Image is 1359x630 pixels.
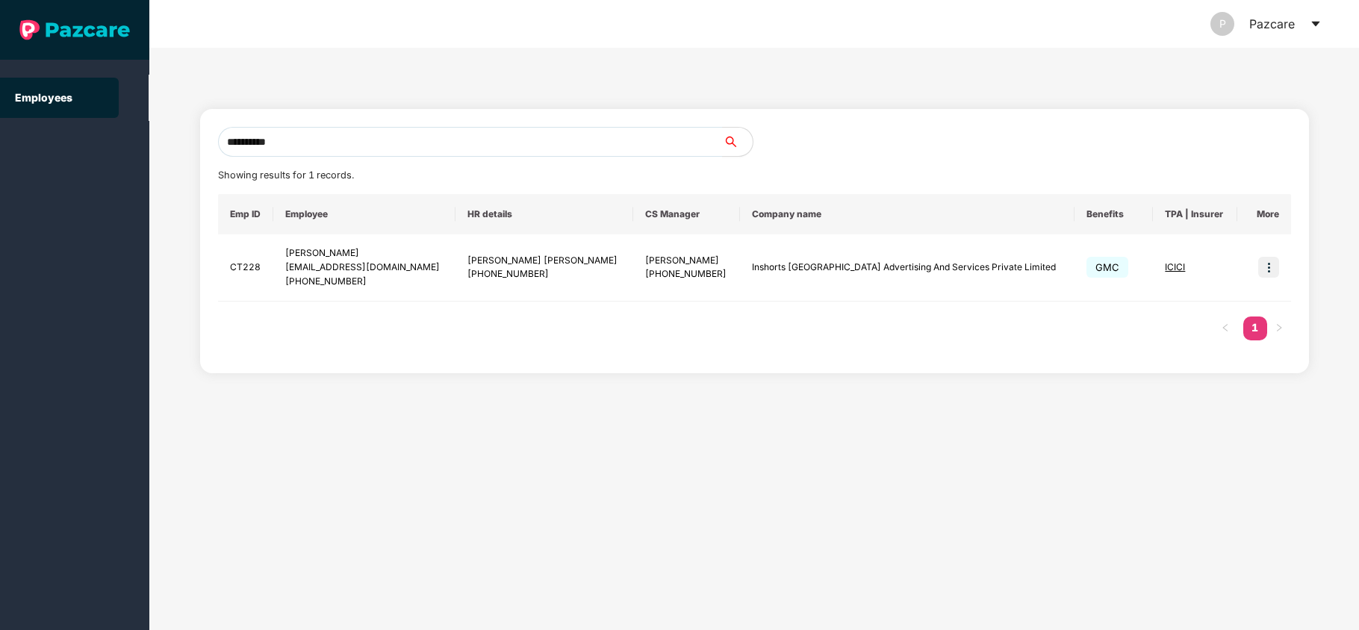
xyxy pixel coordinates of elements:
th: Emp ID [218,194,273,234]
th: More [1237,194,1291,234]
div: [EMAIL_ADDRESS][DOMAIN_NAME] [285,261,444,275]
button: right [1267,316,1291,340]
div: [PERSON_NAME] [645,254,729,268]
div: [PERSON_NAME] [PERSON_NAME] [467,254,621,268]
th: Company name [740,194,1075,234]
span: ICICI [1165,261,1185,272]
th: TPA | Insurer [1153,194,1237,234]
td: CT228 [218,234,273,302]
span: Showing results for 1 records. [218,169,354,181]
li: Next Page [1267,316,1291,340]
li: 1 [1243,316,1267,340]
span: GMC [1086,257,1128,278]
th: Employee [273,194,455,234]
th: HR details [455,194,633,234]
div: [PHONE_NUMBER] [285,275,444,289]
span: right [1275,323,1284,332]
a: 1 [1243,316,1267,339]
span: left [1221,323,1230,332]
span: caret-down [1310,18,1322,30]
th: Benefits [1075,194,1153,234]
img: icon [1258,257,1279,278]
button: search [722,127,753,157]
li: Previous Page [1213,316,1237,340]
div: [PHONE_NUMBER] [645,267,729,281]
div: [PHONE_NUMBER] [467,267,621,281]
span: P [1219,12,1226,36]
th: CS Manager [633,194,741,234]
span: search [722,136,753,148]
div: [PERSON_NAME] [285,246,444,261]
button: left [1213,316,1237,340]
td: Inshorts [GEOGRAPHIC_DATA] Advertising And Services Private Limited [740,234,1075,302]
a: Employees [15,91,72,104]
